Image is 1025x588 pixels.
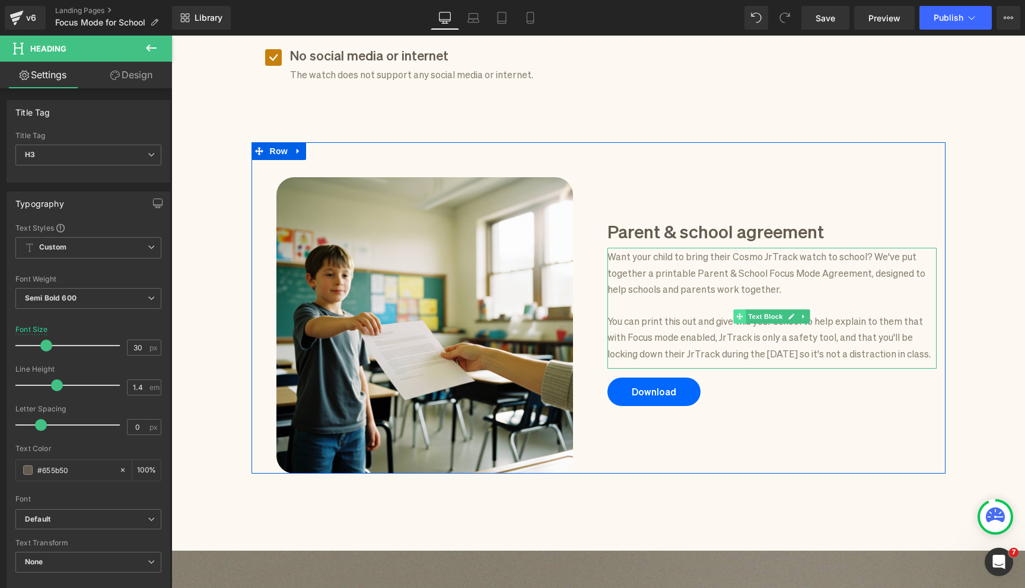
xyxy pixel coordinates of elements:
p: Want your child to bring their Cosmo JrTrack watch to school? We've put together a printable Pare... [436,212,765,261]
div: Text Color [15,445,161,453]
span: Row [96,107,119,124]
h3: Parent & school agreement [436,183,765,207]
div: Title Tag [15,101,50,117]
div: % [132,460,161,481]
span: Save [816,12,835,24]
div: Title Tag [15,132,161,140]
a: New Library [172,6,231,30]
a: Tablet [488,6,516,30]
b: H3 [25,150,35,159]
span: Focus Mode for School [55,18,145,27]
p: The watch does not support any social media or internet. [119,30,441,46]
b: None [25,557,43,566]
div: Text Transform [15,539,161,547]
b: Custom [39,242,66,253]
button: More [997,6,1020,30]
i: Default [25,514,50,525]
span: Publish [934,13,963,23]
a: Desktop [431,6,459,30]
a: Expand / Collapse [119,107,135,124]
a: Design [88,62,174,88]
a: Laptop [459,6,488,30]
a: Mobile [516,6,545,30]
div: Typography [15,192,64,209]
a: v6 [5,6,46,30]
b: Semi Bold 600 [25,293,77,302]
a: Expand / Collapse [626,274,639,288]
span: 7 [1009,548,1018,557]
span: px [149,344,160,351]
span: Text Block [574,274,613,288]
div: Font Size [15,325,48,334]
span: Library [195,12,222,23]
input: Color [37,464,113,477]
button: Redo [773,6,797,30]
span: Heading [30,44,66,53]
span: em [149,384,160,391]
p: You can print this out and give this your school to help explain to them that with Focus mode ena... [436,261,765,325]
div: Text Styles [15,223,161,232]
div: Line Height [15,365,161,373]
span: px [149,423,160,431]
div: Font [15,495,161,503]
strong: No social media or internet [119,10,277,27]
div: Letter Spacing [15,405,161,413]
span: Download [460,349,505,363]
button: Undo [744,6,768,30]
div: Font Weight [15,275,161,283]
a: Landing Pages [55,6,172,15]
span: Preview [868,12,900,24]
a: Download [436,342,529,370]
a: Preview [854,6,915,30]
div: v6 [24,10,39,25]
iframe: Intercom live chat [985,548,1013,576]
button: Publish [919,6,992,30]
